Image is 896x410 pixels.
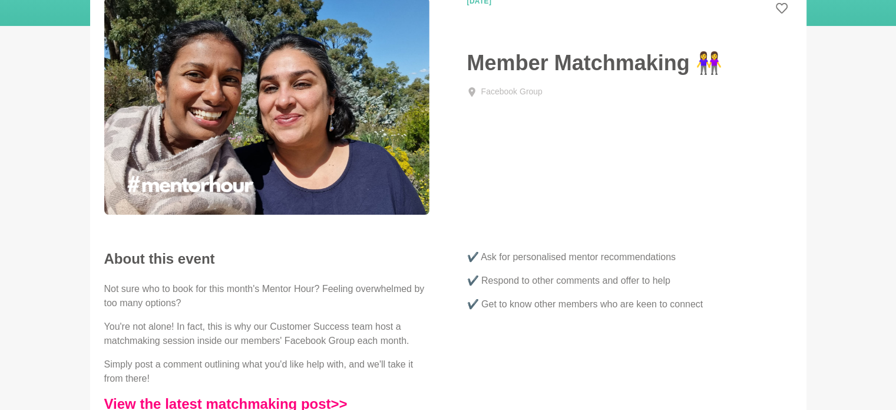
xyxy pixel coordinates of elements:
[467,50,792,76] h1: Member Matchmaking 👭
[104,250,429,268] h2: About this event
[104,357,429,386] p: Simply post a comment outlining what you'd like help with, and we'll take it from there!
[481,86,543,98] div: Facebook Group
[104,320,429,348] p: You're not alone! In fact, this is why our Customer Success team host a matchmaking session insid...
[467,250,792,264] p: ✔️ Ask for personalised mentor recommendations
[104,282,429,310] p: Not sure who to book for this month's Mentor Hour? Feeling overwhelmed by too many options?
[467,274,792,288] p: ✔️ Respond to other comments and offer to help
[467,297,792,311] p: ✔️ Get to know other members who are keen to connect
